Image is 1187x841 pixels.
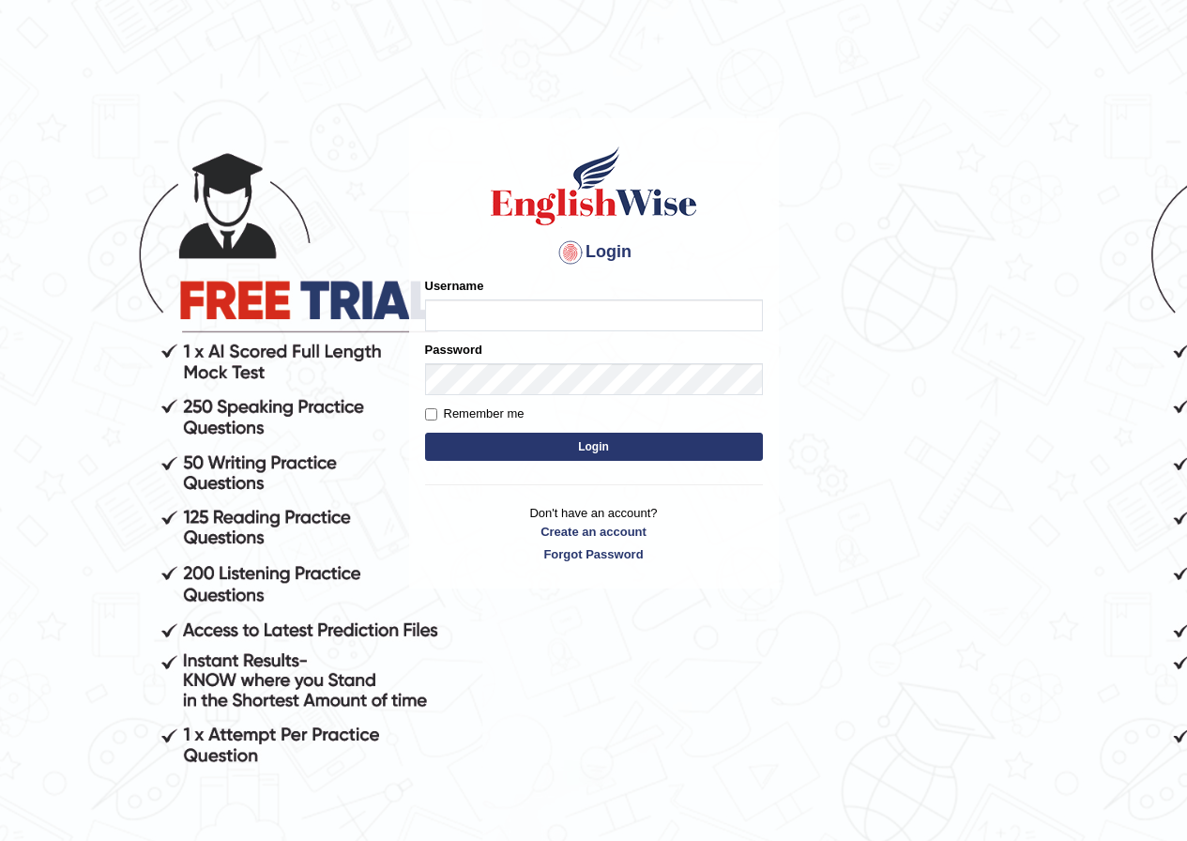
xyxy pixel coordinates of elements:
[425,523,763,541] a: Create an account
[425,504,763,562] p: Don't have an account?
[425,237,763,268] h4: Login
[487,144,701,228] img: Logo of English Wise sign in for intelligent practice with AI
[425,408,437,420] input: Remember me
[425,341,482,359] label: Password
[425,405,525,423] label: Remember me
[425,545,763,563] a: Forgot Password
[425,433,763,461] button: Login
[425,277,484,295] label: Username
